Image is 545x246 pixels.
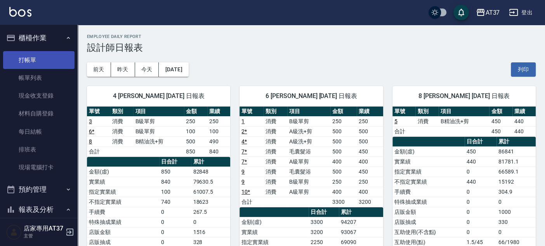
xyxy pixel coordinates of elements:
[133,126,184,136] td: B級單剪
[392,217,465,227] td: 店販抽成
[207,126,231,136] td: 100
[309,207,339,217] th: 日合計
[287,146,330,157] td: 毛囊髮浴
[465,227,496,237] td: 0
[110,107,134,117] th: 類別
[287,167,330,177] td: 毛囊髮浴
[191,217,230,227] td: 0
[339,207,383,217] th: 累計
[392,157,465,167] td: 實業績
[191,167,230,177] td: 82848
[184,116,207,126] td: 250
[87,107,230,157] table: a dense table
[496,227,536,237] td: 0
[392,167,465,177] td: 指定實業績
[159,167,191,177] td: 850
[133,136,184,146] td: B精油洗+剪
[439,107,489,117] th: 項目
[159,187,191,197] td: 100
[110,136,134,146] td: 消費
[357,167,383,177] td: 450
[287,107,330,117] th: 項目
[465,167,496,177] td: 0
[357,136,383,146] td: 500
[496,157,536,167] td: 81781.1
[465,137,496,147] th: 日合計
[87,227,159,237] td: 店販金額
[287,126,330,136] td: A級洗+剪
[511,62,536,77] button: 列印
[3,28,75,48] button: 櫃檯作業
[415,116,439,126] td: 消費
[24,232,63,239] p: 主管
[465,187,496,197] td: 0
[249,92,373,100] span: 6 [PERSON_NAME] [DATE] 日報表
[191,157,230,167] th: 累計
[3,87,75,105] a: 現金收支登錄
[3,158,75,176] a: 現場電腦打卡
[415,107,439,117] th: 類別
[357,146,383,157] td: 450
[309,217,339,227] td: 3300
[439,116,489,126] td: B精油洗+剪
[240,107,383,207] table: a dense table
[184,107,207,117] th: 金額
[110,116,134,126] td: 消費
[496,187,536,197] td: 304.9
[264,157,287,167] td: 消費
[264,136,287,146] td: 消費
[207,146,231,157] td: 840
[207,107,231,117] th: 業績
[87,217,159,227] td: 特殊抽成業績
[489,126,512,136] td: 450
[330,107,357,117] th: 金額
[485,8,500,17] div: AT37
[111,62,135,77] button: 昨天
[357,107,383,117] th: 業績
[3,51,75,69] a: 打帳單
[159,177,191,187] td: 840
[339,227,383,237] td: 93067
[89,118,92,124] a: 3
[96,92,221,100] span: 4 [PERSON_NAME] [DATE] 日報表
[3,123,75,141] a: 每日結帳
[191,227,230,237] td: 1516
[159,157,191,167] th: 日合計
[9,7,31,17] img: Logo
[512,107,536,117] th: 業績
[330,157,357,167] td: 400
[394,118,397,124] a: 5
[184,146,207,157] td: 850
[506,5,536,20] button: 登出
[87,42,536,53] h3: 設計師日報表
[264,116,287,126] td: 消費
[87,177,159,187] td: 實業績
[392,146,465,157] td: 金額(虛)
[264,146,287,157] td: 消費
[87,187,159,197] td: 指定實業績
[159,217,191,227] td: 0
[159,197,191,207] td: 740
[465,157,496,167] td: 440
[496,146,536,157] td: 86841
[402,92,526,100] span: 8 [PERSON_NAME] [DATE] 日報表
[3,69,75,87] a: 帳單列表
[496,167,536,177] td: 66589.1
[512,126,536,136] td: 440
[87,207,159,217] td: 手續費
[135,62,159,77] button: 今天
[191,207,230,217] td: 267.5
[330,177,357,187] td: 250
[339,217,383,227] td: 94207
[287,177,330,187] td: B級單剪
[241,179,245,185] a: 9
[264,167,287,177] td: 消費
[241,118,245,124] a: 1
[159,207,191,217] td: 0
[6,224,22,240] img: Person
[357,116,383,126] td: 250
[496,177,536,187] td: 15192
[330,167,357,177] td: 500
[357,157,383,167] td: 400
[87,107,110,117] th: 單號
